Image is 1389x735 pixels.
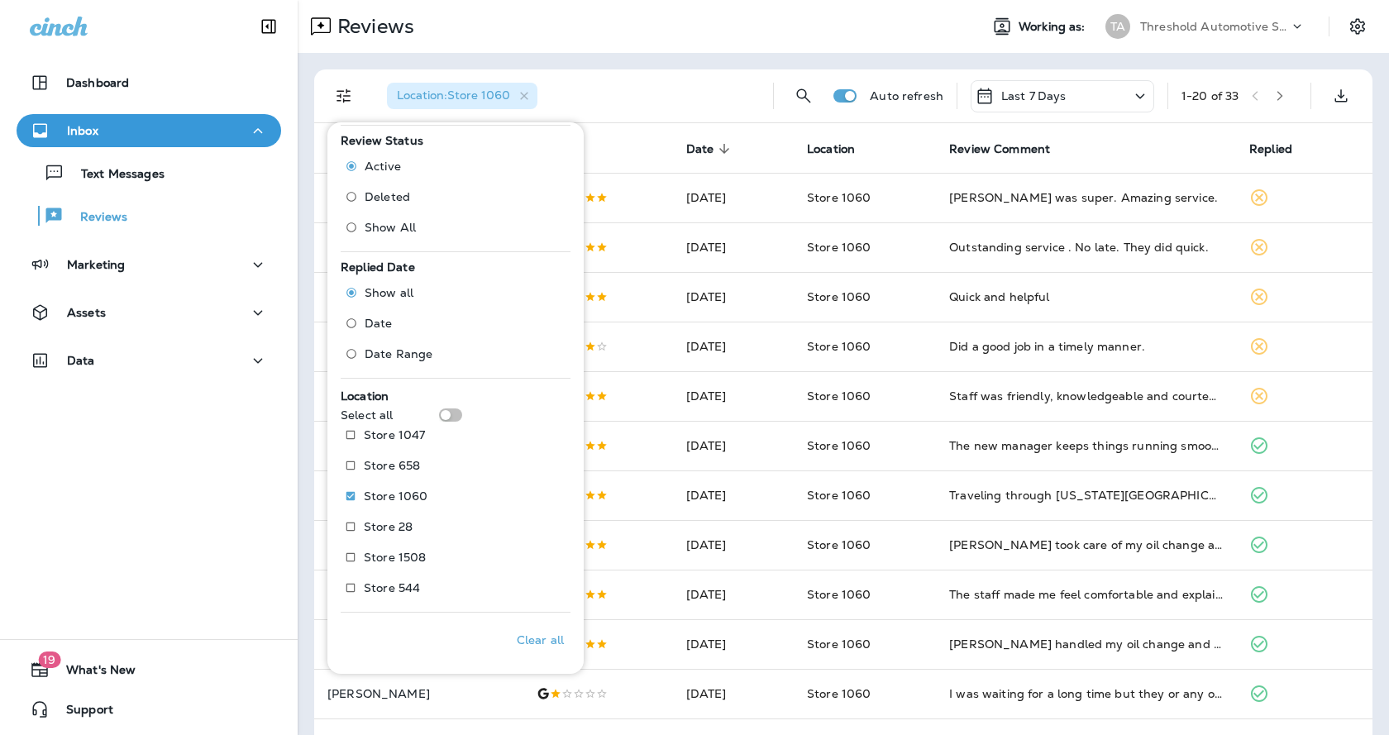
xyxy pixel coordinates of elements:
div: The staff made me feel comfortable and explained everything clearly. [949,586,1223,603]
span: Active [365,160,401,173]
div: Quick and helpful [949,289,1223,305]
td: [DATE] [673,272,794,322]
p: Select all [341,408,393,422]
span: Review Comment [949,141,1072,156]
button: Export as CSV [1325,79,1358,112]
button: Inbox [17,114,281,147]
button: 19What's New [17,653,281,686]
td: [DATE] [673,619,794,669]
p: Threshold Automotive Service dba Grease Monkey [1140,20,1289,33]
p: Store 1047 [364,428,425,441]
p: Clear all [517,633,564,647]
div: Joseph took care of my oil change and answered all my questions. No pressure at all. [949,537,1223,553]
td: [DATE] [673,570,794,619]
div: Outstanding service . No late. They did quick. [949,239,1223,255]
p: Store 1508 [364,551,426,564]
div: Staff was friendly, knowledgeable and courteous. I was impressed. They took care of my vehicle in... [949,388,1223,404]
p: Last 7 Days [1001,89,1067,103]
p: Inbox [67,124,98,137]
div: The new manager keeps things running smoothly. Service times are shorter and the staff feels more... [949,437,1223,454]
p: Marketing [67,258,125,271]
p: Store 658 [364,459,420,472]
span: Store 1060 [807,438,871,453]
button: Data [17,344,281,377]
span: What's New [50,663,136,683]
span: 19 [38,651,60,668]
span: Show All [365,221,416,234]
span: Location : Store 1060 [397,88,510,103]
p: Reviews [331,14,414,39]
button: Settings [1343,12,1372,41]
span: Store 1060 [807,240,871,255]
td: [DATE] [673,470,794,520]
span: Store 1060 [807,686,871,701]
span: Store 1060 [807,289,871,304]
span: Store 1060 [807,339,871,354]
p: Dashboard [66,76,129,89]
div: Joseph was super. Amazing service. [949,189,1223,206]
p: Auto refresh [870,89,943,103]
div: TA [1105,14,1130,39]
button: Dashboard [17,66,281,99]
span: Location [807,142,855,156]
span: Show all [365,286,413,299]
button: Marketing [17,248,281,281]
p: Store 1060 [364,489,427,503]
span: Replied Date [341,260,415,274]
td: [DATE] [673,669,794,718]
div: Did a good job in a timely manner. [949,338,1223,355]
span: Review Status [341,133,423,148]
p: Assets [67,306,106,319]
span: Date Range [365,347,432,360]
button: Reviews [17,198,281,233]
div: Location:Store 1060 [387,83,537,109]
span: Deleted [365,190,410,203]
button: Clear all [510,619,570,661]
div: 1 - 20 of 33 [1181,89,1239,103]
td: [DATE] [673,371,794,421]
span: Store 1060 [807,587,871,602]
span: Date [686,142,714,156]
span: Date [686,141,736,156]
span: Store 1060 [807,389,871,403]
p: Data [67,354,95,367]
span: Store 1060 [807,537,871,552]
p: Store 28 [364,520,413,533]
span: Working as: [1019,20,1089,34]
span: Support [50,703,113,723]
p: Text Messages [64,167,165,183]
span: Date [365,317,393,330]
div: Filters [327,112,584,674]
span: Store 1060 [807,637,871,651]
span: Store 1060 [807,488,871,503]
span: Replied [1249,141,1314,156]
td: [DATE] [673,222,794,272]
td: [DATE] [673,421,794,470]
div: Traveling through Idaho Falls and needed service. The crew finished quickly and treated me like a... [949,487,1223,504]
p: [PERSON_NAME] [327,687,510,700]
button: Search Reviews [787,79,820,112]
span: Store 1060 [807,190,871,205]
button: Text Messages [17,155,281,190]
span: Location [341,389,389,403]
td: [DATE] [673,173,794,222]
p: Store 544 [364,581,420,594]
button: Filters [327,79,360,112]
p: Reviews [64,210,127,226]
button: Assets [17,296,281,329]
div: Nate handled my oil change and walked me through the checklist. Friendly and professional. [949,636,1223,652]
td: [DATE] [673,520,794,570]
td: [DATE] [673,322,794,371]
span: Location [807,141,876,156]
div: I was waiting for a long time but they or any of their staff did not respond. They wasted a lot o... [949,685,1223,702]
button: Support [17,693,281,726]
span: Review Comment [949,142,1050,156]
button: Collapse Sidebar [246,10,292,43]
span: Replied [1249,142,1292,156]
